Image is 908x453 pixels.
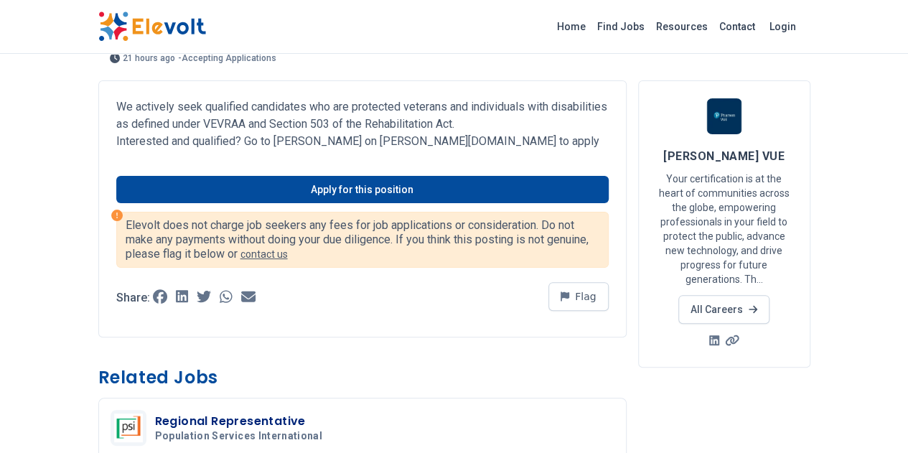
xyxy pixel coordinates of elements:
[678,295,769,324] a: All Careers
[98,366,627,389] h3: Related Jobs
[123,54,175,62] span: 21 hours ago
[126,218,599,261] p: Elevolt does not charge job seekers any fees for job applications or consideration. Do not make a...
[178,54,276,62] p: - Accepting Applications
[155,430,323,443] span: Population Services International
[116,133,609,150] p: Interested and qualified? Go to [PERSON_NAME] on [PERSON_NAME][DOMAIN_NAME] to apply
[114,414,143,442] img: Population Services International
[706,98,742,134] img: Pearson VUE
[656,172,792,286] p: Your certification is at the heart of communities across the globe, empowering professionals in y...
[240,248,288,260] a: contact us
[650,15,713,38] a: Resources
[663,149,785,163] span: [PERSON_NAME] VUE
[116,176,609,203] a: Apply for this position
[713,15,761,38] a: Contact
[591,15,650,38] a: Find Jobs
[836,384,908,453] iframe: Chat Widget
[548,282,609,311] button: Flag
[155,413,329,430] h3: Regional Representative
[116,98,609,133] p: We actively seek qualified candidates who are protected veterans and individuals with disabilitie...
[116,292,150,304] p: Share:
[98,11,206,42] img: Elevolt
[551,15,591,38] a: Home
[761,12,805,41] a: Login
